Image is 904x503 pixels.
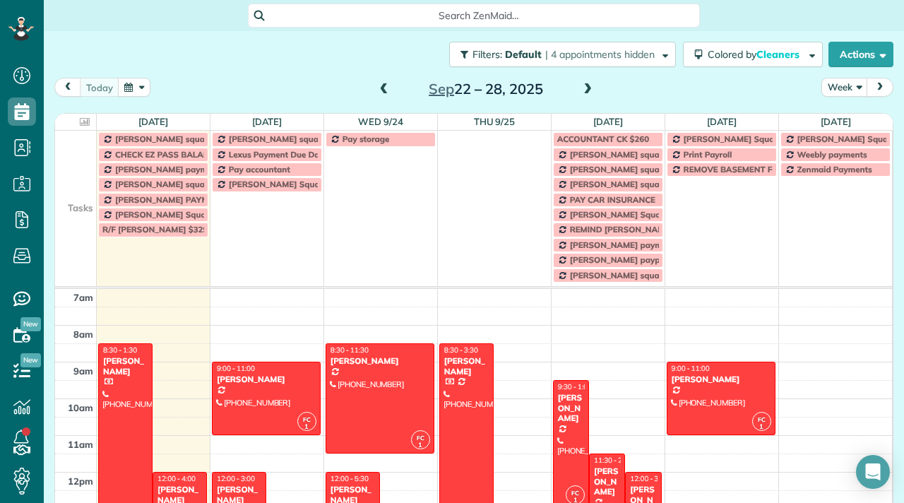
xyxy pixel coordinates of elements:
[429,80,454,97] span: Sep
[707,116,737,127] a: [DATE]
[217,364,255,373] span: 9:00 - 11:00
[570,224,713,235] span: REMIND [PERSON_NAME] PAYROLL
[671,374,771,384] div: [PERSON_NAME]
[571,489,579,497] span: FC
[217,474,255,483] span: 12:00 - 3:00
[412,439,429,452] small: 1
[138,116,169,127] a: [DATE]
[444,345,478,355] span: 8:30 - 3:30
[157,474,196,483] span: 12:00 - 4:00
[828,42,893,67] button: Actions
[358,116,403,127] a: Wed 9/24
[570,164,704,174] span: [PERSON_NAME] square payment
[115,209,251,220] span: [PERSON_NAME] Square Payment
[343,134,390,144] span: Pay storage
[570,179,708,189] span: [PERSON_NAME] square payments
[331,345,369,355] span: 8:30 - 11:30
[229,164,290,174] span: Pay accountant
[557,134,649,144] span: ACCOUNTANT CK $260
[505,48,542,61] span: Default
[472,48,502,61] span: Filters:
[442,42,676,67] a: Filters: Default | 4 appointments hidden
[229,179,369,189] span: [PERSON_NAME] Square Payments
[303,415,311,423] span: FC
[216,374,316,384] div: [PERSON_NAME]
[330,356,430,366] div: [PERSON_NAME]
[68,402,93,413] span: 10am
[103,345,137,355] span: 8:30 - 1:30
[630,474,668,483] span: 12:00 - 3:00
[398,81,574,97] h2: 22 – 28, 2025
[298,420,316,434] small: 1
[102,224,220,235] span: R/F [PERSON_NAME] $329.36
[54,78,81,97] button: prev
[593,466,621,497] div: [PERSON_NAME]
[557,393,585,423] div: [PERSON_NAME]
[570,194,655,205] span: PAY CAR INSURANCE
[753,420,771,434] small: 1
[545,48,655,61] span: | 4 appointments hidden
[867,78,893,97] button: next
[756,48,802,61] span: Cleaners
[449,42,676,67] button: Filters: Default | 4 appointments hidden
[80,78,119,97] button: today
[115,164,220,174] span: [PERSON_NAME] payment
[570,149,708,160] span: [PERSON_NAME] square payments
[570,209,706,220] span: [PERSON_NAME] Square Payment
[797,149,867,160] span: Weebly payments
[444,356,489,377] div: [PERSON_NAME]
[672,364,710,373] span: 9:00 - 11:00
[821,116,851,127] a: [DATE]
[758,415,766,423] span: FC
[856,455,890,489] div: Open Intercom Messenger
[252,116,282,127] a: [DATE]
[684,134,819,144] span: [PERSON_NAME] Square payment
[594,456,632,465] span: 11:30 - 2:00
[593,116,624,127] a: [DATE]
[20,353,41,367] span: New
[73,329,93,340] span: 8am
[797,164,872,174] span: Zenmaid Payments
[570,270,704,280] span: [PERSON_NAME] square payment
[115,179,249,189] span: [PERSON_NAME] square payment
[229,134,367,144] span: [PERSON_NAME] square payments
[331,474,369,483] span: 12:00 - 5:30
[102,356,148,377] div: [PERSON_NAME]
[20,317,41,331] span: New
[683,42,823,67] button: Colored byCleaners
[474,116,516,127] a: Thu 9/25
[68,475,93,487] span: 12pm
[229,149,327,160] span: Lexus Payment Due Date
[684,149,732,160] span: Print Payroll
[417,434,424,442] span: FC
[558,382,592,391] span: 9:30 - 1:00
[68,439,93,450] span: 11am
[570,239,679,250] span: [PERSON_NAME] payments
[115,194,230,205] span: [PERSON_NAME] PAYMENTS
[570,254,708,265] span: [PERSON_NAME] paypal Payments
[73,292,93,303] span: 7am
[115,149,220,160] span: CHECK EZ PASS BALANCE
[708,48,804,61] span: Colored by
[115,134,254,144] span: [PERSON_NAME] square payments
[73,365,93,377] span: 9am
[821,78,868,97] button: Week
